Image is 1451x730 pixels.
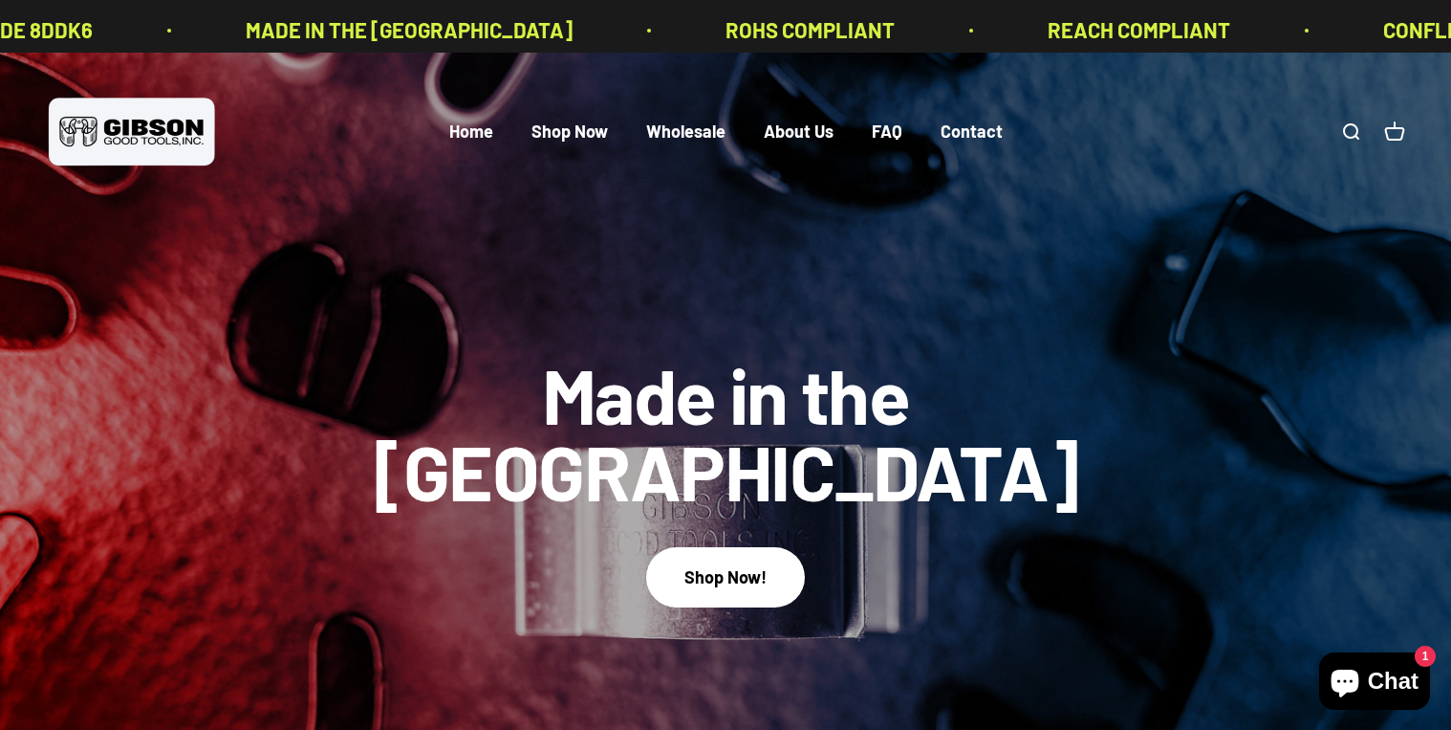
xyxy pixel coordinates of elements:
button: Shop Now! [646,547,805,608]
p: ROHS COMPLIANT [725,13,894,47]
a: Wholesale [646,122,725,143]
p: REACH COMPLIANT [1047,13,1229,47]
a: FAQ [872,122,902,143]
a: Shop Now [531,122,608,143]
a: About Us [764,122,834,143]
p: MADE IN THE [GEOGRAPHIC_DATA] [245,13,572,47]
split-lines: Made in the [GEOGRAPHIC_DATA] [353,425,1098,517]
a: Home [449,122,493,143]
a: Contact [941,122,1003,143]
inbox-online-store-chat: Shopify online store chat [1313,653,1436,715]
div: Shop Now! [684,564,767,591]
